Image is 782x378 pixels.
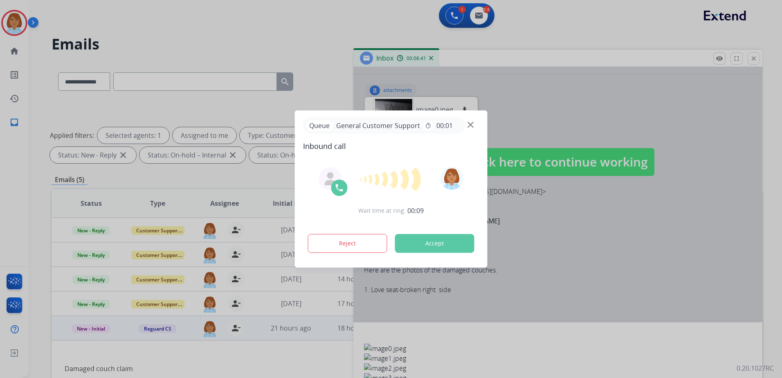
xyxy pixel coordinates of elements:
mat-icon: timer [425,122,431,129]
p: Queue [306,120,333,130]
img: close-button [467,122,474,128]
p: 0.20.1027RC [737,363,774,373]
button: Reject [308,234,387,253]
span: General Customer Support [333,121,423,130]
span: Wait time at ring: [358,207,406,215]
span: Inbound call [303,140,479,152]
img: avatar [440,167,463,190]
span: 00:01 [436,121,453,130]
img: call-icon [335,183,344,193]
span: 00:09 [407,206,424,216]
button: Accept [395,234,474,253]
img: agent-avatar [324,172,337,185]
